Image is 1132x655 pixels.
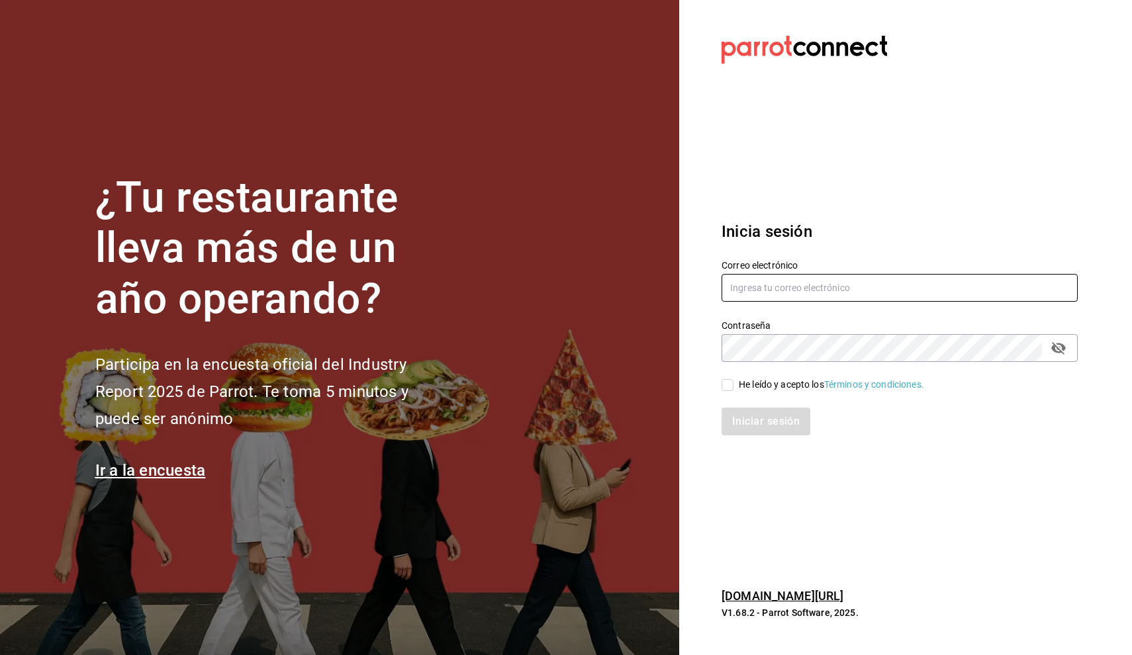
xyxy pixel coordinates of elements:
[722,260,1078,269] label: Correo electrónico
[95,351,453,432] h2: Participa en la encuesta oficial del Industry Report 2025 de Parrot. Te toma 5 minutos y puede se...
[722,274,1078,302] input: Ingresa tu correo electrónico
[722,606,1078,619] p: V1.68.2 - Parrot Software, 2025.
[95,461,206,480] a: Ir a la encuesta
[722,589,843,603] a: [DOMAIN_NAME][URL]
[824,379,924,390] a: Términos y condiciones.
[722,320,1078,329] label: Contraseña
[739,378,924,392] div: He leído y acepto los
[95,173,453,325] h1: ¿Tu restaurante lleva más de un año operando?
[1047,337,1070,359] button: passwordField
[722,220,1078,243] h3: Inicia sesión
